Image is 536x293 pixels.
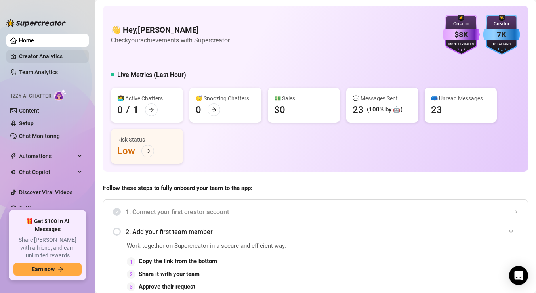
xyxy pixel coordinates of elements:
[111,35,230,45] article: Check your achievements with Supercreator
[19,107,39,114] a: Content
[139,258,217,265] strong: Copy the link from the bottom
[13,236,82,260] span: Share [PERSON_NAME] with a friend, and earn unlimited rewards
[139,283,195,290] strong: Approve their request
[443,29,480,41] div: $8K
[274,103,285,116] div: $0
[19,166,75,178] span: Chat Copilot
[19,150,75,163] span: Automations
[19,205,40,211] a: Settings
[127,257,135,266] div: 1
[19,133,60,139] a: Chat Monitoring
[483,20,520,28] div: Creator
[117,135,177,144] div: Risk Status
[19,50,82,63] a: Creator Analytics
[353,94,412,103] div: 💬 Messages Sent
[133,103,139,116] div: 1
[513,209,518,214] span: collapsed
[19,37,34,44] a: Home
[58,266,63,272] span: arrow-right
[54,89,67,101] img: AI Chatter
[274,94,334,103] div: 💵 Sales
[10,169,15,175] img: Chat Copilot
[367,105,402,115] div: (100% by 🤖)
[353,103,364,116] div: 23
[149,107,154,113] span: arrow-right
[443,15,480,55] img: purple-badge-B9DA21FR.svg
[145,148,151,154] span: arrow-right
[117,70,186,80] h5: Live Metrics (Last Hour)
[13,218,82,233] span: 🎁 Get $100 in AI Messages
[103,184,252,192] strong: Follow these steps to fully onboard your team to the app:
[483,15,520,55] img: blue-badge-DgoSNQY1.svg
[32,266,55,272] span: Earn now
[196,103,201,116] div: 0
[10,153,17,159] span: thunderbolt
[139,270,200,278] strong: Share it with your team
[483,42,520,47] div: Total Fans
[127,241,340,251] span: Work together on Supercreator in a secure and efficient way.
[126,207,518,217] span: 1. Connect your first creator account
[13,263,82,276] button: Earn nowarrow-right
[443,42,480,47] div: Monthly Sales
[126,227,518,237] span: 2. Add your first team member
[211,107,217,113] span: arrow-right
[117,103,123,116] div: 0
[6,19,66,27] img: logo-BBDzfeDw.svg
[443,20,480,28] div: Creator
[127,270,135,279] div: 2
[111,24,230,35] h4: 👋 Hey, [PERSON_NAME]
[509,266,528,285] div: Open Intercom Messenger
[117,94,177,103] div: 👩‍💻 Active Chatters
[431,94,490,103] div: 📪 Unread Messages
[127,282,135,291] div: 3
[196,94,255,103] div: 😴 Snoozing Chatters
[431,103,442,116] div: 23
[19,120,34,126] a: Setup
[113,202,518,222] div: 1. Connect your first creator account
[483,29,520,41] div: 7K
[19,189,72,195] a: Discover Viral Videos
[509,229,513,234] span: expanded
[113,222,518,241] div: 2. Add your first team member
[11,92,51,100] span: Izzy AI Chatter
[19,69,58,75] a: Team Analytics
